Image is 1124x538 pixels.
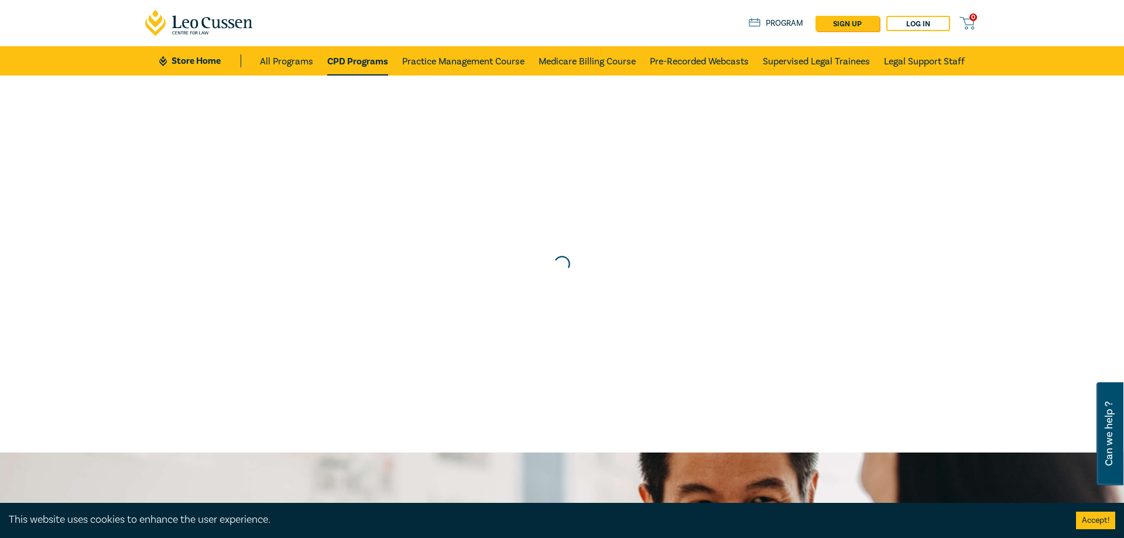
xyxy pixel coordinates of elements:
[1104,389,1115,478] span: Can we help ?
[763,46,870,76] a: Supervised Legal Trainees
[749,17,803,30] a: Program
[650,46,749,76] a: Pre-Recorded Webcasts
[886,16,950,31] a: Log in
[815,16,879,31] a: sign up
[539,46,636,76] a: Medicare Billing Course
[969,13,977,21] span: 0
[9,512,1058,527] div: This website uses cookies to enhance the user experience.
[327,46,388,76] a: CPD Programs
[884,46,965,76] a: Legal Support Staff
[1076,512,1115,529] button: Accept cookies
[260,46,313,76] a: All Programs
[159,54,241,67] a: Store Home
[402,46,525,76] a: Practice Management Course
